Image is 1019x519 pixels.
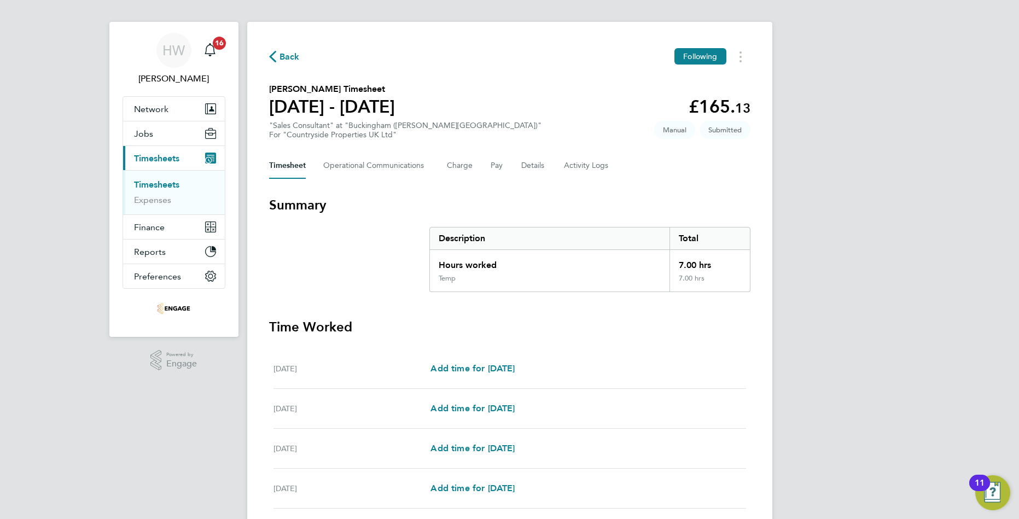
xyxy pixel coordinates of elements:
[157,300,190,317] img: uandp-logo-retina.png
[162,43,185,57] span: HW
[280,50,300,63] span: Back
[429,227,750,292] div: Summary
[269,121,541,139] div: "Sales Consultant" at "Buckingham ([PERSON_NAME][GEOGRAPHIC_DATA])"
[430,443,515,453] span: Add time for [DATE]
[134,104,168,114] span: Network
[273,442,431,455] div: [DATE]
[134,153,179,164] span: Timesheets
[683,51,717,61] span: Following
[123,240,225,264] button: Reports
[269,96,395,118] h1: [DATE] - [DATE]
[430,250,670,274] div: Hours worked
[689,96,750,117] app-decimal: £165.
[166,359,197,369] span: Engage
[430,363,515,374] span: Add time for [DATE]
[273,362,431,375] div: [DATE]
[430,482,515,495] a: Add time for [DATE]
[123,300,225,317] a: Go to home page
[430,228,670,249] div: Description
[674,48,726,65] button: Following
[669,228,749,249] div: Total
[654,121,695,139] span: This timesheet was manually created.
[273,482,431,495] div: [DATE]
[199,33,221,68] a: 16
[123,97,225,121] button: Network
[669,250,749,274] div: 7.00 hrs
[439,274,456,283] div: Temp
[269,153,306,179] button: Timesheet
[123,146,225,170] button: Timesheets
[491,153,504,179] button: Pay
[735,100,750,116] span: 13
[134,271,181,282] span: Preferences
[269,130,541,139] div: For "Countryside Properties UK Ltd"
[134,247,166,257] span: Reports
[669,274,749,291] div: 7.00 hrs
[975,483,985,497] div: 11
[166,350,197,359] span: Powered by
[134,222,165,232] span: Finance
[700,121,750,139] span: This timesheet is Submitted.
[269,196,750,214] h3: Summary
[323,153,429,179] button: Operational Communications
[123,170,225,214] div: Timesheets
[447,153,473,179] button: Charge
[134,179,179,190] a: Timesheets
[731,48,750,65] button: Timesheets Menu
[123,264,225,288] button: Preferences
[269,83,395,96] h2: [PERSON_NAME] Timesheet
[123,121,225,145] button: Jobs
[564,153,610,179] button: Activity Logs
[521,153,546,179] button: Details
[269,318,750,336] h3: Time Worked
[430,442,515,455] a: Add time for [DATE]
[123,215,225,239] button: Finance
[134,129,153,139] span: Jobs
[134,195,171,205] a: Expenses
[430,403,515,413] span: Add time for [DATE]
[430,483,515,493] span: Add time for [DATE]
[269,50,300,63] button: Back
[430,402,515,415] a: Add time for [DATE]
[150,350,197,371] a: Powered byEngage
[430,362,515,375] a: Add time for [DATE]
[213,37,226,50] span: 16
[123,33,225,85] a: HW[PERSON_NAME]
[109,22,238,337] nav: Main navigation
[123,72,225,85] span: Harry Wilson
[273,402,431,415] div: [DATE]
[975,475,1010,510] button: Open Resource Center, 11 new notifications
